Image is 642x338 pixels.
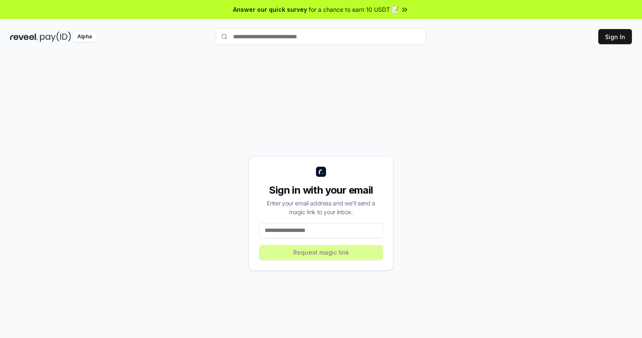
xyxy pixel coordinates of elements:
img: reveel_dark [10,32,38,42]
div: Enter your email address and we’ll send a magic link to your inbox. [259,199,383,216]
div: Sign in with your email [259,184,383,197]
div: Alpha [73,32,96,42]
span: for a chance to earn 10 USDT 📝 [309,5,399,14]
img: logo_small [316,167,326,177]
button: Sign In [598,29,632,44]
span: Answer our quick survey [233,5,307,14]
img: pay_id [40,32,71,42]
